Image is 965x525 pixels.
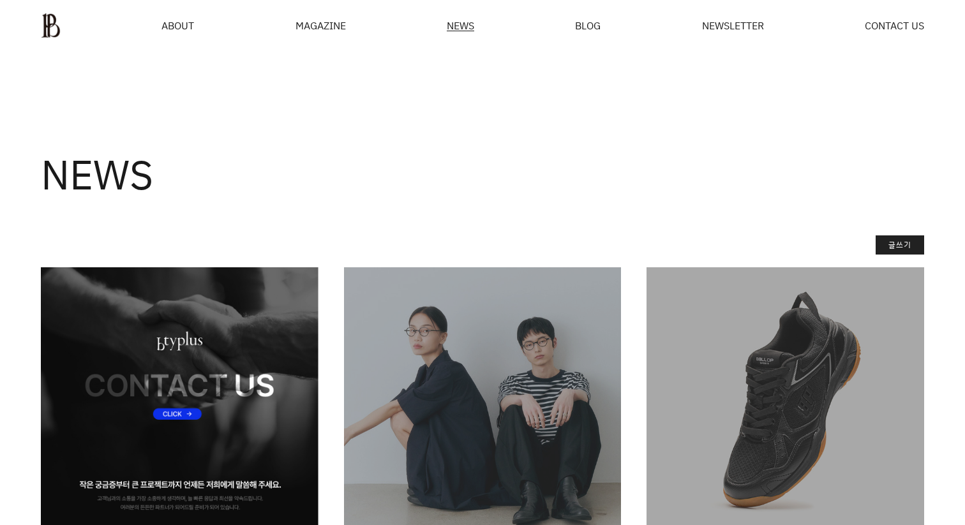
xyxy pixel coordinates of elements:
[702,20,764,31] a: NEWSLETTER
[447,20,474,31] a: NEWS
[876,235,924,255] a: 글쓰기
[295,20,346,31] div: MAGAZINE
[41,154,153,195] h3: NEWS
[161,20,194,31] a: ABOUT
[575,20,601,31] a: BLOG
[41,13,61,38] img: ba379d5522eb3.png
[865,20,924,31] a: CONTACT US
